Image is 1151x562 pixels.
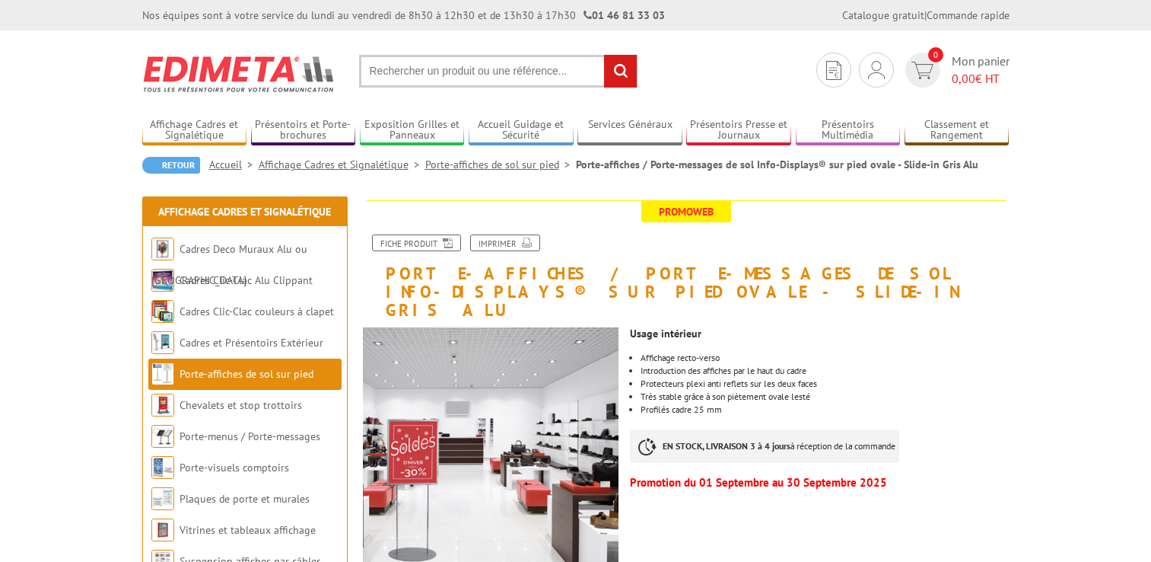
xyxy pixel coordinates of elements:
strong: 01 46 81 33 03 [583,8,665,22]
img: Cadres Deco Muraux Alu ou Bois [151,238,174,260]
li: Introduction des affiches par le haut du cadre [641,366,1009,375]
a: Accueil Guidage et Sécurité [469,118,574,143]
a: Fiche produit [372,235,461,251]
img: Edimeta [142,46,336,102]
a: Présentoirs Presse et Journaux [686,118,791,143]
input: rechercher [604,55,637,88]
li: Affichage recto-verso [641,353,1009,362]
a: Accueil [209,158,259,171]
p: Promotion du 01 Septembre au 30 Septembre 2025 [630,478,1009,487]
img: Cadres et Présentoirs Extérieur [151,331,174,354]
img: Porte-affiches de sol sur pied [151,362,174,385]
li: Protecteurs plexi anti reflets sur les deux faces [641,379,1009,388]
a: Commande rapide [927,8,1010,22]
a: Présentoirs Multimédia [796,118,901,143]
span: 0 [928,47,943,62]
a: Classement et Rangement [905,118,1010,143]
a: Porte-visuels comptoirs [180,461,289,474]
a: Chevalets et stop trottoirs [180,398,302,412]
strong: Usage intérieur [630,327,701,340]
a: Porte-affiches de sol sur pied [180,367,313,381]
img: Porte-menus / Porte-messages [151,425,174,448]
a: devis rapide 0 Mon panier 0,00€ HT [901,53,1010,88]
a: Présentoirs et Porte-brochures [251,118,356,143]
a: Imprimer [470,235,540,251]
li: Très stable grâce à son piètement ovale lesté [641,392,1009,401]
span: € HT [952,70,1010,88]
img: devis rapide [826,61,841,80]
a: Plaques de porte et murales [180,492,310,506]
a: Affichage Cadres et Signalétique [142,118,247,143]
a: Cadres Clic-Clac couleurs à clapet [180,305,334,318]
img: Cadres Clic-Clac couleurs à clapet [151,300,174,323]
div: Nos équipes sont à votre service du lundi au vendredi de 8h30 à 12h30 et de 13h30 à 17h30 [142,8,665,23]
div: | [842,8,1010,23]
img: Porte-visuels comptoirs [151,456,174,479]
strong: EN STOCK, LIVRAISON 3 à 4 jours [663,440,790,452]
a: Cadres Deco Muraux Alu ou [GEOGRAPHIC_DATA] [151,242,307,287]
a: Affichage Cadres et Signalétique [158,205,331,219]
li: Porte-affiches / Porte-messages de sol Info-Displays® sur pied ovale - Slide-in Gris Alu [576,157,978,172]
span: 0,00 [952,71,975,86]
a: Cadres Clic-Clac Alu Clippant [180,273,313,287]
a: Affichage Cadres et Signalétique [259,158,425,171]
input: Rechercher un produit ou une référence... [359,55,638,88]
a: Porte-menus / Porte-messages [180,429,320,443]
img: Plaques de porte et murales [151,487,174,510]
a: Retour [142,157,200,174]
span: Promoweb [641,201,731,222]
a: Vitrines et tableaux affichage [180,523,316,537]
img: devis rapide [868,61,885,79]
a: Catalogue gratuit [842,8,924,22]
span: Mon panier [952,53,1010,88]
img: Vitrines et tableaux affichage [151,519,174,541]
img: devis rapide [911,62,933,79]
a: Services Généraux [577,118,682,143]
a: Cadres et Présentoirs Extérieur [180,336,323,350]
li: Profilés cadre 25 mm [641,405,1009,414]
a: Porte-affiches de sol sur pied [425,158,576,171]
a: Exposition Grilles et Panneaux [360,118,465,143]
p: à réception de la commande [630,429,899,463]
img: Chevalets et stop trottoirs [151,394,174,417]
